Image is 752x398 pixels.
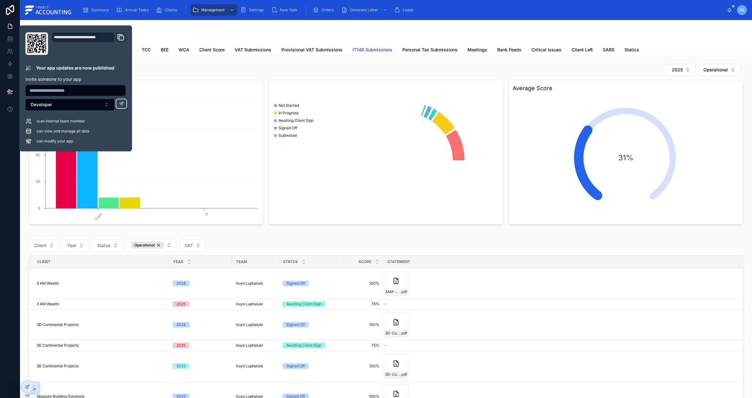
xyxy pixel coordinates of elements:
[340,364,379,369] span: 100%
[235,44,271,57] a: VAT Submissions
[340,281,379,286] span: 100%
[666,64,696,76] button: Select Button
[269,4,302,16] a: New Task
[402,47,457,53] span: Personal Tax Submissions
[572,44,593,57] a: Client Left
[62,240,89,251] button: Select Button
[25,5,72,15] img: App logo
[81,4,113,16] a: Summary
[34,242,46,249] span: Client
[52,32,126,55] div: Domain and Custom Link
[204,212,209,217] text: 0
[384,343,387,348] span: --
[236,302,263,307] span: Vuyo Luphalule
[37,129,89,134] span: can view and manage all data
[624,47,639,53] span: Statics
[350,8,378,13] span: Generate Letter
[176,301,185,307] div: 2025
[131,242,164,249] button: Unselect OPERATIONAL
[400,372,407,377] span: .pdf
[25,99,114,111] button: Select Button
[392,4,418,16] a: Leads
[572,47,593,53] span: Client Left
[279,111,299,116] span: In Progress
[273,100,499,220] div: chart
[37,281,59,286] span: 3 AM Wealth
[497,44,521,57] a: Bank Feeds
[286,322,305,328] div: Signed Off
[37,364,79,369] span: 3D Continental Projects
[25,76,126,82] p: Invite someone to your app
[311,4,338,16] a: Orders
[672,67,683,73] span: 2025
[384,302,387,307] span: --
[37,302,59,307] span: 3 AM Wealth
[385,331,400,336] span: 3D-Continental-Projects-(Pty)-Ltd-Financial-Statements-2024
[33,100,259,220] div: chart
[249,8,264,13] span: Settings
[154,4,181,16] a: Clients
[165,8,177,13] span: Clients
[497,47,521,53] span: Bank Feeds
[400,289,407,294] span: .pdf
[279,103,299,108] span: Not Started
[173,259,183,264] span: Year
[286,301,321,307] div: Awaiting Client Sign
[161,44,169,57] a: BEE
[286,281,305,286] div: Signed Off
[176,343,185,348] div: 2025
[467,47,487,53] span: Meetings
[131,242,164,249] div: Operational
[37,119,85,124] span: is an internal team member
[400,331,407,336] span: .pdf
[176,363,185,369] div: 2023
[236,364,263,369] span: Vuyo Luphalule
[97,242,111,249] span: Status
[199,44,225,57] a: Client Score
[176,281,186,286] div: 2024
[201,8,225,13] span: Management
[739,8,744,13] span: KS
[114,4,153,16] a: Annual Tasks
[199,47,225,53] span: Client Score
[281,44,342,57] a: Provisional VAT Submissions
[35,152,40,157] tspan: 40
[340,322,379,327] span: 100%
[91,8,109,13] span: Summary
[161,47,169,53] span: BEE
[286,343,321,348] div: Awaiting Client Sign
[191,4,237,16] a: Management
[603,47,614,53] span: SARS
[179,240,206,251] button: Select Button
[142,44,151,57] a: TCC
[236,281,263,286] span: Vuyo Luphalule
[93,212,103,221] text: Vuyo
[385,289,400,294] span: 3AM-Wealth-(Pty)-Ltd---2024-AFS-signed-off
[339,4,391,16] a: Generate Letter
[37,322,79,327] span: 3D Continental Projects
[38,206,40,210] tspan: 0
[29,240,59,251] button: Select Button
[77,3,727,17] div: scrollable content
[352,44,392,57] a: IT14R Submissions
[185,242,193,249] span: VAT
[37,343,79,348] span: 3D Continental Projects
[67,242,76,249] span: Year
[385,372,400,377] span: 3D-Continental-Projects-(Pty)-Ltd-Financial-Statements-2023
[402,44,457,57] a: Personal Tax Submissions
[340,343,379,348] span: 75%
[403,8,413,13] span: Leads
[279,133,297,138] span: Submitted
[37,139,73,144] span: can modify your app
[531,44,561,57] a: Critical Issues
[286,363,305,369] div: Signed Off
[703,67,728,73] span: Operational
[92,240,123,251] button: Select Button
[179,47,189,53] span: WCA
[358,259,371,264] span: Score
[125,8,149,13] span: Annual Tasks
[280,8,297,13] span: New Task
[176,322,186,328] div: 2024
[31,101,52,108] span: Developer
[281,47,342,53] span: Provisional VAT Submissions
